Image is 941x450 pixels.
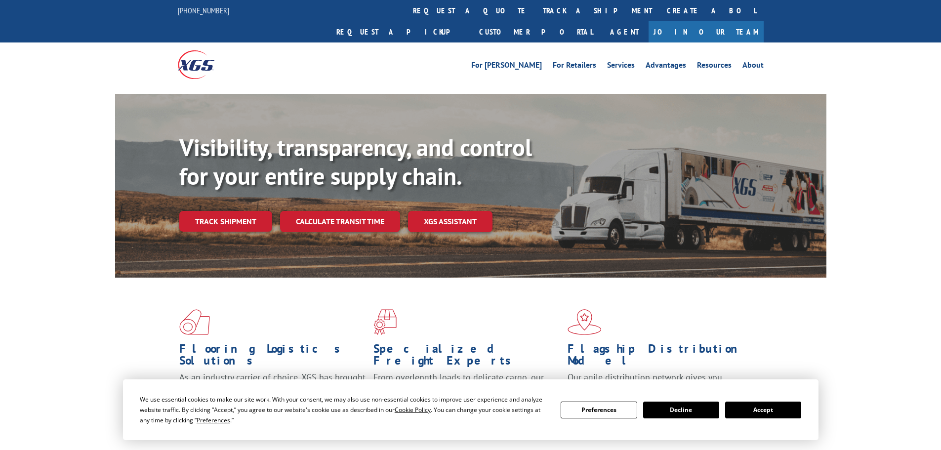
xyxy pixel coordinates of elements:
[179,132,532,191] b: Visibility, transparency, and control for your entire supply chain.
[607,61,635,72] a: Services
[373,371,560,415] p: From overlength loads to delicate cargo, our experienced staff knows the best way to move your fr...
[197,416,230,424] span: Preferences
[472,21,600,42] a: Customer Portal
[725,402,801,418] button: Accept
[742,61,764,72] a: About
[568,309,602,335] img: xgs-icon-flagship-distribution-model-red
[643,402,719,418] button: Decline
[649,21,764,42] a: Join Our Team
[553,61,596,72] a: For Retailers
[561,402,637,418] button: Preferences
[568,371,749,395] span: Our agile distribution network gives you nationwide inventory management on demand.
[646,61,686,72] a: Advantages
[697,61,732,72] a: Resources
[395,406,431,414] span: Cookie Policy
[123,379,818,440] div: Cookie Consent Prompt
[373,309,397,335] img: xgs-icon-focused-on-flooring-red
[179,309,210,335] img: xgs-icon-total-supply-chain-intelligence-red
[329,21,472,42] a: Request a pickup
[568,343,754,371] h1: Flagship Distribution Model
[140,394,549,425] div: We use essential cookies to make our site work. With your consent, we may also use non-essential ...
[178,5,229,15] a: [PHONE_NUMBER]
[408,211,492,232] a: XGS ASSISTANT
[179,371,366,407] span: As an industry carrier of choice, XGS has brought innovation and dedication to flooring logistics...
[471,61,542,72] a: For [PERSON_NAME]
[179,343,366,371] h1: Flooring Logistics Solutions
[600,21,649,42] a: Agent
[179,211,272,232] a: Track shipment
[373,343,560,371] h1: Specialized Freight Experts
[280,211,400,232] a: Calculate transit time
